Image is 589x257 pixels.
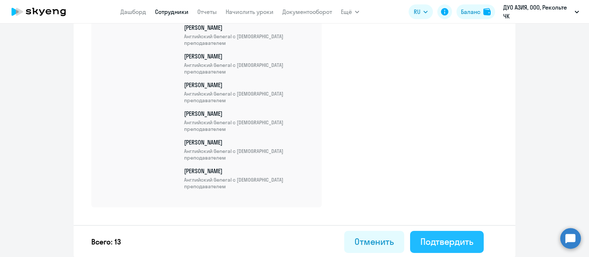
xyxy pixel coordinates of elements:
button: RU [409,4,433,19]
span: Английский General с [DEMOGRAPHIC_DATA] преподавателем [184,33,313,46]
div: Подтвердить [420,236,473,247]
a: Дашборд [120,8,146,15]
a: Начислить уроки [226,8,274,15]
span: Английский General с [DEMOGRAPHIC_DATA] преподавателем [184,148,313,161]
div: Баланс [461,7,480,16]
button: ДУО АЗИЯ, ООО, Рекольте ЧК [500,3,583,21]
span: Английский General с [DEMOGRAPHIC_DATA] преподавателем [184,176,313,190]
img: balance [483,8,491,15]
span: Английский General с [DEMOGRAPHIC_DATA] преподавателем [184,119,313,132]
p: Всего: 13 [91,237,121,247]
a: Сотрудники [155,8,188,15]
button: Отменить [344,231,404,253]
p: [PERSON_NAME] [184,110,313,132]
button: Подтвердить [410,231,484,253]
span: Ещё [341,7,352,16]
span: RU [414,7,420,16]
span: Английский General с [DEMOGRAPHIC_DATA] преподавателем [184,62,313,75]
div: Отменить [355,236,394,247]
button: Ещё [341,4,359,19]
p: [PERSON_NAME] [184,24,313,46]
p: [PERSON_NAME] [184,81,313,104]
p: [PERSON_NAME] [184,52,313,75]
p: ДУО АЗИЯ, ООО, Рекольте ЧК [503,3,572,21]
p: [PERSON_NAME] [184,138,313,161]
a: Отчеты [197,8,217,15]
p: [PERSON_NAME] [184,167,313,190]
span: Английский General с [DEMOGRAPHIC_DATA] преподавателем [184,90,313,104]
button: Балансbalance [456,4,495,19]
a: Документооборот [282,8,332,15]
